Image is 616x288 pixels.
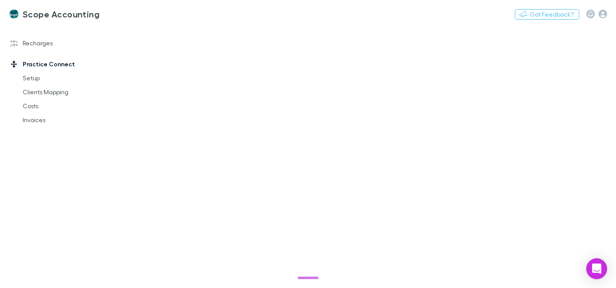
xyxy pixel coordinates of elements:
h3: Scope Accounting [23,9,99,19]
button: Got Feedback? [515,9,579,20]
a: Clients Mapping [14,85,113,99]
a: Invoices [14,113,113,127]
a: Recharges [2,36,113,50]
img: Scope Accounting's Logo [9,9,19,19]
a: Scope Accounting [3,3,105,24]
a: Setup [14,71,113,85]
a: Costs [14,99,113,113]
a: Practice Connect [2,57,113,71]
div: Open Intercom Messenger [586,258,607,279]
